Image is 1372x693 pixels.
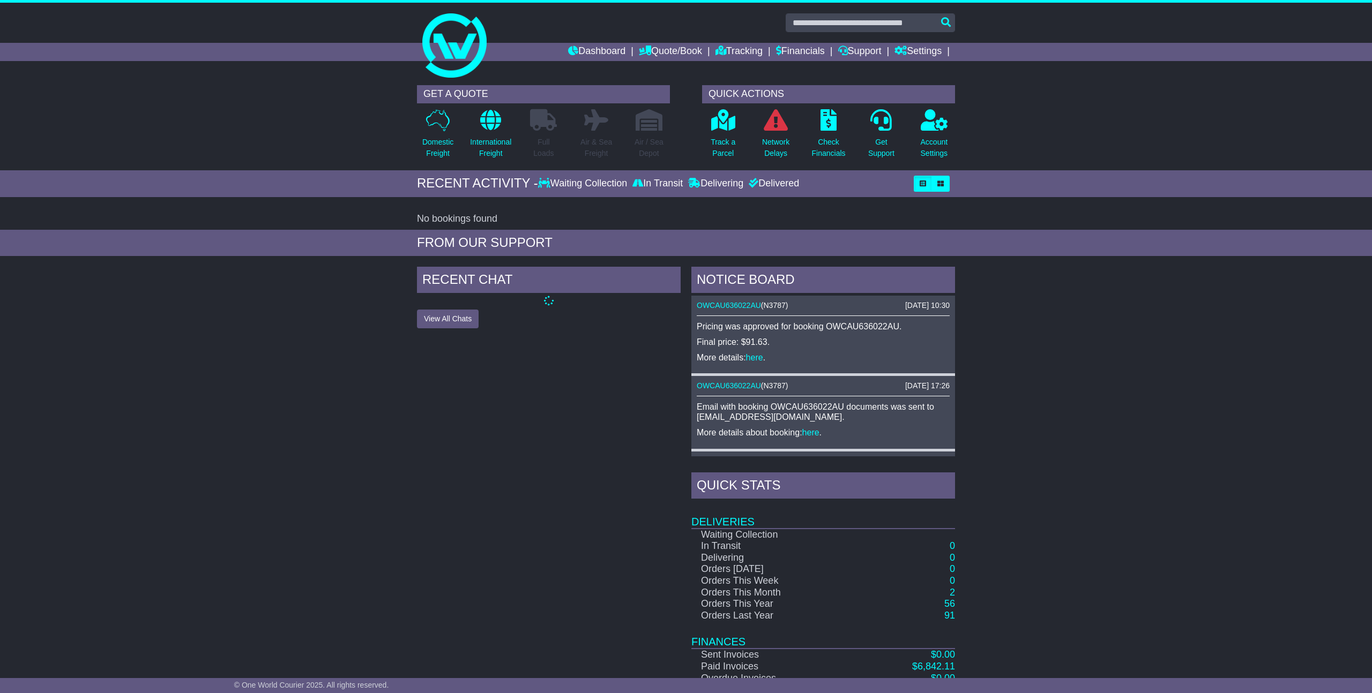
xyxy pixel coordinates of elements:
[691,610,857,622] td: Orders Last Year
[538,178,630,190] div: Waiting Collection
[936,649,955,660] span: 0.00
[691,673,857,684] td: Overdue Invoices
[950,587,955,598] a: 2
[710,109,736,165] a: Track aParcel
[691,649,857,661] td: Sent Invoices
[950,552,955,563] a: 0
[580,137,612,159] p: Air & Sea Freight
[697,301,761,310] a: OWCAU636022AU
[764,381,786,390] span: N3787
[920,109,949,165] a: AccountSettings
[691,267,955,296] div: NOTICE BOARD
[868,137,894,159] p: Get Support
[530,137,557,159] p: Full Loads
[697,337,950,347] p: Final price: $91.63.
[811,109,846,165] a: CheckFinancials
[417,267,681,296] div: RECENT CHAT
[931,673,955,683] a: $0.00
[691,540,857,552] td: In Transit
[691,587,857,599] td: Orders This Month
[469,109,512,165] a: InternationalFreight
[715,43,763,61] a: Tracking
[905,301,950,310] div: [DATE] 10:30
[417,213,955,225] div: No bookings found
[685,178,746,190] div: Delivering
[691,529,857,541] td: Waiting Collection
[950,540,955,551] a: 0
[711,137,735,159] p: Track a Parcel
[702,85,955,103] div: QUICK ACTIONS
[868,109,895,165] a: GetSupport
[921,137,948,159] p: Account Settings
[812,137,846,159] p: Check Financials
[762,137,789,159] p: Network Delays
[802,428,819,437] a: here
[697,381,761,390] a: OWCAU636022AU
[422,109,454,165] a: DomesticFreight
[639,43,702,61] a: Quote/Book
[691,621,955,649] td: Finances
[912,661,955,672] a: $6,842.11
[950,575,955,586] a: 0
[234,681,389,689] span: © One World Courier 2025. All rights reserved.
[417,310,479,328] button: View All Chats
[905,381,950,390] div: [DATE] 17:26
[630,178,685,190] div: In Transit
[944,598,955,609] a: 56
[691,575,857,587] td: Orders This Week
[417,235,955,251] div: FROM OUR SUPPORT
[746,178,799,190] div: Delivered
[764,301,786,310] span: N3787
[691,661,857,673] td: Paid Invoices
[776,43,825,61] a: Financials
[697,352,950,363] p: More details: .
[691,552,857,564] td: Delivering
[691,472,955,501] div: Quick Stats
[470,137,511,159] p: International Freight
[691,501,955,529] td: Deliveries
[417,176,538,191] div: RECENT ACTIVITY -
[635,137,663,159] p: Air / Sea Depot
[746,353,763,362] a: here
[422,137,453,159] p: Domestic Freight
[762,109,790,165] a: NetworkDelays
[950,563,955,574] a: 0
[691,563,857,575] td: Orders [DATE]
[697,321,950,332] p: Pricing was approved for booking OWCAU636022AU.
[697,301,950,310] div: ( )
[417,85,670,103] div: GET A QUOTE
[931,649,955,660] a: $0.00
[894,43,942,61] a: Settings
[697,381,950,390] div: ( )
[936,673,955,683] span: 0.00
[697,402,950,422] p: Email with booking OWCAU636022AU documents was sent to [EMAIL_ADDRESS][DOMAIN_NAME].
[691,598,857,610] td: Orders This Year
[944,610,955,621] a: 91
[838,43,882,61] a: Support
[697,427,950,438] p: More details about booking: .
[568,43,625,61] a: Dashboard
[918,661,955,672] span: 6,842.11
